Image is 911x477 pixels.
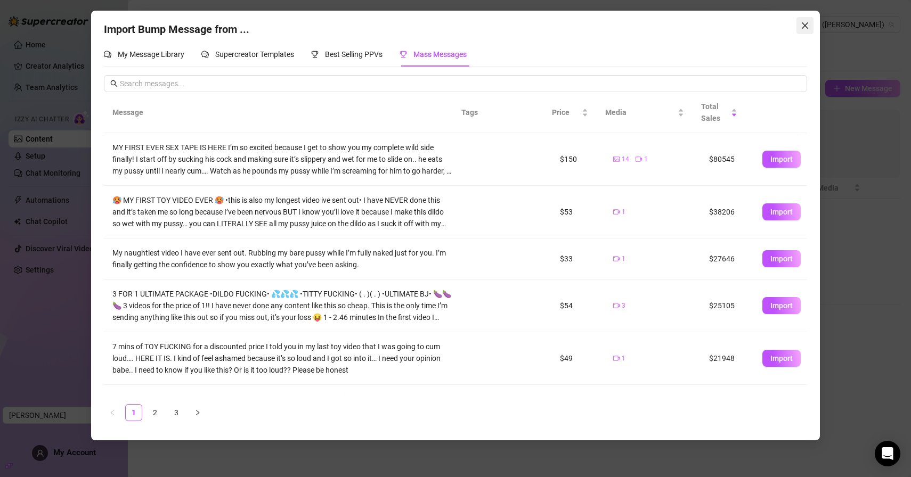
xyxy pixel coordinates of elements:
th: Message [104,92,453,133]
td: $27646 [701,238,754,279]
th: Media [597,92,693,133]
span: video-camera [613,256,620,262]
span: trophy [311,51,319,58]
td: $54 [551,279,605,332]
td: $80545 [701,133,754,186]
a: 3 [168,405,184,421]
div: MY FIRST EVER SEX TAPE IS HERE I’m so excited because I get to show you my complete wild side fin... [112,142,452,177]
div: 7 mins of TOY FUCKING for a discounted price I told you in my last toy video that I was going to ... [112,341,452,376]
td: $25105 [701,279,754,332]
div: My naughtiest video I have ever sent out. Rubbing my bare pussy while I’m fully naked just for yo... [112,247,452,270]
span: video-camera [636,156,642,162]
span: Import Bump Message from ... [104,23,249,36]
span: left [109,409,116,416]
span: video-camera [613,209,620,215]
button: left [104,404,121,421]
th: Price [543,92,597,133]
td: $38206 [701,186,754,238]
a: 1 [126,405,142,421]
span: 1 [622,353,625,364]
span: 3 [622,301,625,311]
span: Total Sales [701,101,729,124]
td: $49 [551,332,605,385]
div: 🥵 MY FIRST TOY VIDEO EVER 🥵 •this is also my longest video ive sent out• I have NEVER done this a... [112,194,452,229]
span: My Message Library [118,50,184,59]
td: $30 [551,385,605,438]
td: $33 [551,238,605,279]
button: right [189,404,206,421]
span: Supercreator Templates [215,50,294,59]
span: Import [770,354,793,363]
th: Total Sales [693,92,746,133]
th: Tags [453,92,517,133]
span: picture [613,156,620,162]
span: Price [552,106,580,118]
td: $21948 [701,332,754,385]
span: Import [770,208,793,216]
span: comment [201,51,209,58]
td: $53 [551,186,605,238]
span: Best Selling PPVs [325,50,383,59]
span: video-camera [613,355,620,361]
div: Here’s me fingering my tight little pussy in [GEOGRAPHIC_DATA] hehe 😜 Bet you cant watch for the ... [112,393,452,429]
a: 2 [147,405,163,421]
span: search [110,80,118,87]
span: Mass Messages [413,50,467,59]
button: Import [762,203,801,220]
span: trophy [400,51,407,58]
span: Import [770,301,793,310]
td: $21593 [701,385,754,438]
button: Import [762,350,801,367]
span: 1 [644,154,648,165]
button: Import [762,250,801,267]
li: Next Page [189,404,206,421]
span: Close [796,21,814,30]
td: $150 [551,133,605,186]
li: 3 [168,404,185,421]
span: right [194,409,201,416]
li: 2 [147,404,164,421]
span: 1 [622,207,625,217]
button: Close [796,17,814,34]
span: Import [770,155,793,163]
button: Import [762,297,801,314]
span: 1 [622,254,625,264]
span: video-camera [613,302,620,309]
button: Import [762,151,801,168]
div: Open Intercom Messenger [875,441,900,466]
input: Search messages... [120,78,801,89]
span: comment [104,51,111,58]
span: Import [770,254,793,263]
span: close [801,21,809,30]
li: 1 [125,404,142,421]
li: Previous Page [104,404,121,421]
span: Media [605,106,676,118]
div: 3 FOR 1 ULTIMATE PACKAGE •DILDO FUCKING• 💦💦💦 •TITTY FUCKING• ( . )( . ) •ULTIMATE BJ• 🍆🍆🍆 3 video... [112,288,452,323]
span: 14 [622,154,629,165]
